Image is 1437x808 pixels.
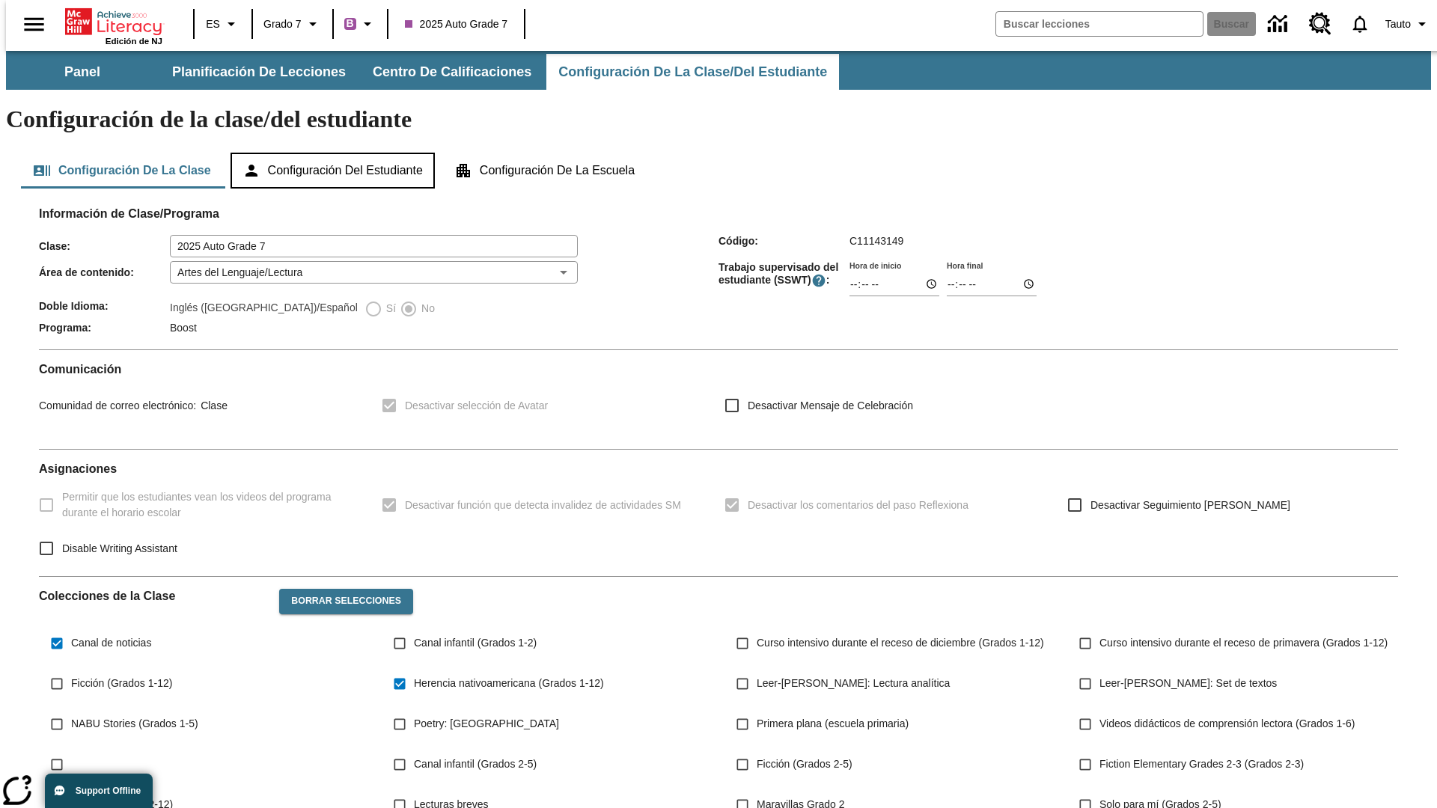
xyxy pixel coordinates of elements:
[405,16,508,32] span: 2025 Auto Grade 7
[947,260,983,271] label: Hora final
[414,756,537,772] span: Canal infantil (Grados 2-5)
[170,261,578,284] div: Artes del Lenguaje/Lectura
[39,462,1398,564] div: Asignaciones
[849,260,901,271] label: Hora de inicio
[996,12,1203,36] input: Buscar campo
[76,786,141,796] span: Support Offline
[12,2,56,46] button: Abrir el menú lateral
[279,589,413,614] button: Borrar selecciones
[382,301,396,316] span: Sí
[199,10,247,37] button: Lenguaje: ES, Selecciona un idioma
[748,398,913,414] span: Desactivar Mensaje de Celebración
[414,716,559,732] span: Poetry: [GEOGRAPHIC_DATA]
[405,498,681,513] span: Desactivar función que detecta invalidez de actividades SM
[757,756,852,772] span: Ficción (Grados 2-5)
[39,589,267,603] h2: Colecciones de la Clase
[1099,756,1304,772] span: Fiction Elementary Grades 2-3 (Grados 2-3)
[196,400,228,411] span: Clase
[106,37,162,46] span: Edición de NJ
[71,635,151,651] span: Canal de noticias
[170,235,578,257] input: Clase
[718,235,849,247] span: Código :
[1385,16,1411,32] span: Tauto
[39,362,1398,376] h2: Comunicación
[361,54,543,90] button: Centro de calificaciones
[71,716,198,732] span: NABU Stories (Grados 1-5)
[1379,10,1437,37] button: Perfil/Configuración
[39,400,196,411] span: Comunidad de correo electrónico :
[45,774,153,808] button: Support Offline
[757,635,1044,651] span: Curso intensivo durante el receso de diciembre (Grados 1-12)
[6,54,840,90] div: Subbarra de navegación
[39,240,170,252] span: Clase :
[231,153,435,189] button: Configuración del estudiante
[1300,4,1340,44] a: Centro de recursos, Se abrirá en una pestaña nueva.
[21,153,1416,189] div: Configuración de la clase/del estudiante
[1099,716,1355,732] span: Videos didácticos de comprensión lectora (Grados 1-6)
[6,105,1431,133] h1: Configuración de la clase/del estudiante
[757,676,950,691] span: Leer-[PERSON_NAME]: Lectura analítica
[442,153,647,189] button: Configuración de la escuela
[39,221,1398,337] div: Información de Clase/Programa
[1099,676,1277,691] span: Leer-[PERSON_NAME]: Set de textos
[1259,4,1300,45] a: Centro de información
[39,462,1398,476] h2: Asignaciones
[39,266,170,278] span: Área de contenido :
[39,362,1398,437] div: Comunicación
[170,322,197,334] span: Boost
[418,301,435,316] span: No
[1340,4,1379,43] a: Notificaciones
[39,300,170,312] span: Doble Idioma :
[7,54,157,90] button: Panel
[71,676,172,691] span: Ficción (Grados 1-12)
[62,541,177,557] span: Disable Writing Assistant
[21,153,223,189] button: Configuración de la clase
[1099,635,1388,651] span: Curso intensivo durante el receso de primavera (Grados 1-12)
[263,16,302,32] span: Grado 7
[6,51,1431,90] div: Subbarra de navegación
[39,206,1398,221] h2: Información de Clase/Programa
[414,676,604,691] span: Herencia nativoamericana (Grados 1-12)
[170,300,358,318] label: Inglés ([GEOGRAPHIC_DATA])/Español
[338,10,382,37] button: Boost El color de la clase es morado/púrpura. Cambiar el color de la clase.
[62,489,358,521] span: Permitir que los estudiantes vean los videos del programa durante el horario escolar
[160,54,358,90] button: Planificación de lecciones
[546,54,839,90] button: Configuración de la clase/del estudiante
[757,716,909,732] span: Primera plana (escuela primaria)
[257,10,328,37] button: Grado: Grado 7, Elige un grado
[347,14,354,33] span: B
[405,398,548,414] span: Desactivar selección de Avatar
[811,273,826,288] button: El Tiempo Supervisado de Trabajo Estudiantil es el período durante el cual los estudiantes pueden...
[65,7,162,37] a: Portada
[206,16,220,32] span: ES
[718,261,849,288] span: Trabajo supervisado del estudiante (SSWT) :
[1090,498,1290,513] span: Desactivar Seguimiento [PERSON_NAME]
[849,235,903,247] span: C11143149
[414,635,537,651] span: Canal infantil (Grados 1-2)
[748,498,968,513] span: Desactivar los comentarios del paso Reflexiona
[39,322,170,334] span: Programa :
[65,5,162,46] div: Portada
